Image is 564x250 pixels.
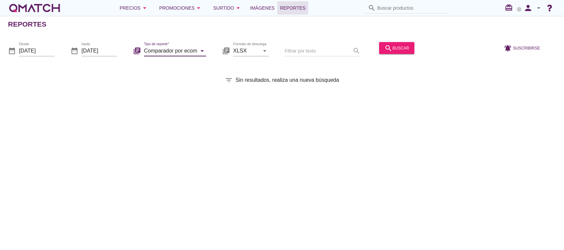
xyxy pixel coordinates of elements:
i: arrow_drop_down [261,47,269,55]
i: search [384,44,392,52]
i: arrow_drop_down [198,47,206,55]
a: white-qmatch-logo [8,1,61,15]
span: Imágenes [250,4,275,12]
div: Surtido [213,4,242,12]
button: Promociones [154,1,208,15]
i: redeem [505,4,515,12]
i: date_range [70,47,78,55]
span: Reportes [280,4,306,12]
span: Sin resultados, realiza una nueva búsqueda [235,76,339,84]
button: Surtido [208,1,247,15]
div: Promociones [159,4,203,12]
i: filter_list [225,76,233,84]
button: Suscribirse [498,42,545,54]
div: buscar [384,44,409,52]
button: buscar [379,42,414,54]
a: Imágenes [247,1,277,15]
i: date_range [8,47,16,55]
input: Desde [19,45,55,56]
input: Tipo de reporte* [144,45,197,56]
i: library_books [222,47,230,55]
div: Precios [120,4,149,12]
input: hasta [81,45,117,56]
i: arrow_drop_down [141,4,149,12]
button: Precios [114,1,154,15]
span: Suscribirse [513,45,540,51]
i: arrow_drop_down [535,4,543,12]
input: Formato de descarga [233,45,259,56]
i: person [521,3,535,13]
i: arrow_drop_down [195,4,203,12]
input: Buscar productos [377,3,444,13]
i: arrow_drop_down [234,4,242,12]
h2: Reportes [8,19,47,30]
a: Reportes [277,1,308,15]
i: library_books [133,47,141,55]
i: search [368,4,376,12]
i: notifications_active [504,44,513,52]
